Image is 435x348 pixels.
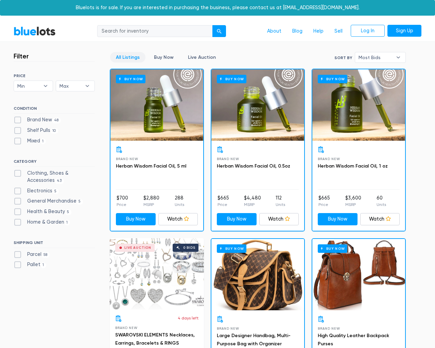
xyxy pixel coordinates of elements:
[318,213,358,225] a: Buy Now
[117,202,128,208] p: Price
[318,157,340,161] span: Brand New
[276,202,285,208] p: Units
[14,137,46,145] label: Mixed
[110,52,145,63] a: All Listings
[211,239,304,310] a: Buy Now
[217,157,239,161] span: Brand New
[312,69,405,141] a: Buy Now
[217,75,246,83] h6: Buy Now
[64,220,70,225] span: 1
[116,75,145,83] h6: Buy Now
[14,261,46,268] label: Pallet
[14,26,56,36] a: BlueLots
[318,75,347,83] h6: Buy Now
[259,213,299,225] a: Watch
[308,25,329,38] a: Help
[318,194,330,208] li: $665
[217,194,229,208] li: $665
[38,81,53,91] b: ▾
[52,118,61,123] span: 48
[17,81,40,91] span: Min
[262,25,287,38] a: About
[217,202,229,208] p: Price
[217,327,239,330] span: Brand New
[97,25,213,37] input: Search for inventory
[377,202,386,208] p: Units
[143,194,159,208] li: $2,880
[65,209,71,215] span: 5
[318,244,347,253] h6: Buy Now
[345,194,361,208] li: $3,600
[14,240,95,248] h6: SHIPPING UNIT
[318,163,388,169] a: Herban Wisdom Facial Oil, 1 oz
[158,213,198,225] a: Watch
[318,333,389,347] a: High Quality Leather Backpack Purses
[14,159,95,167] h6: CATEGORY
[55,178,64,184] span: 43
[217,333,291,347] a: Large Designer Handbag, Multi-Purpose Bag with Organizer
[14,219,70,226] label: Home & Garden
[14,127,58,134] label: Shelf Pulls
[345,202,361,208] p: MSRP
[14,197,83,205] label: General Merchandise
[183,246,195,249] div: 0 bids
[182,52,222,63] a: Live Auction
[117,194,128,208] li: $700
[391,52,405,63] b: ▾
[211,69,304,141] a: Buy Now
[14,208,71,215] label: Health & Beauty
[40,263,46,268] span: 1
[14,170,95,184] label: Clothing, Shoes & Accessories
[359,52,393,63] span: Most Bids
[318,202,330,208] p: Price
[50,128,58,134] span: 10
[377,194,386,208] li: 60
[178,315,198,321] p: 4 days left
[52,189,59,194] span: 5
[124,246,151,249] div: Live Auction
[116,213,156,225] a: Buy Now
[175,194,184,208] li: 288
[244,202,261,208] p: MSRP
[116,163,186,169] a: Herban Wisdom Facial Oil, 5 ml
[115,326,137,330] span: Brand New
[329,25,348,38] a: Sell
[276,194,285,208] li: 112
[116,157,138,161] span: Brand New
[360,213,400,225] a: Watch
[110,69,203,141] a: Buy Now
[387,25,421,37] a: Sign Up
[59,81,82,91] span: Max
[217,244,246,253] h6: Buy Now
[40,139,46,144] span: 1
[76,199,83,205] span: 5
[115,332,195,346] a: SWAROVSKI ELEMENTS Necklaces, Earrings, Bracelets & RINGS
[14,106,95,114] h6: CONDITION
[14,251,50,258] label: Parcel
[217,163,290,169] a: Herban Wisdom Facial Oil, 0.5oz
[175,202,184,208] p: Units
[287,25,308,38] a: Blog
[14,116,61,124] label: Brand New
[217,213,257,225] a: Buy Now
[14,187,59,195] label: Electronics
[110,238,204,310] a: Live Auction 0 bids
[312,239,405,310] a: Buy Now
[41,252,50,258] span: 58
[14,73,95,78] h6: PRICE
[80,81,94,91] b: ▾
[14,52,29,60] h3: Filter
[244,194,261,208] li: $4,480
[351,25,385,37] a: Log In
[334,55,352,61] label: Sort By
[143,202,159,208] p: MSRP
[148,52,179,63] a: Buy Now
[318,327,340,330] span: Brand New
